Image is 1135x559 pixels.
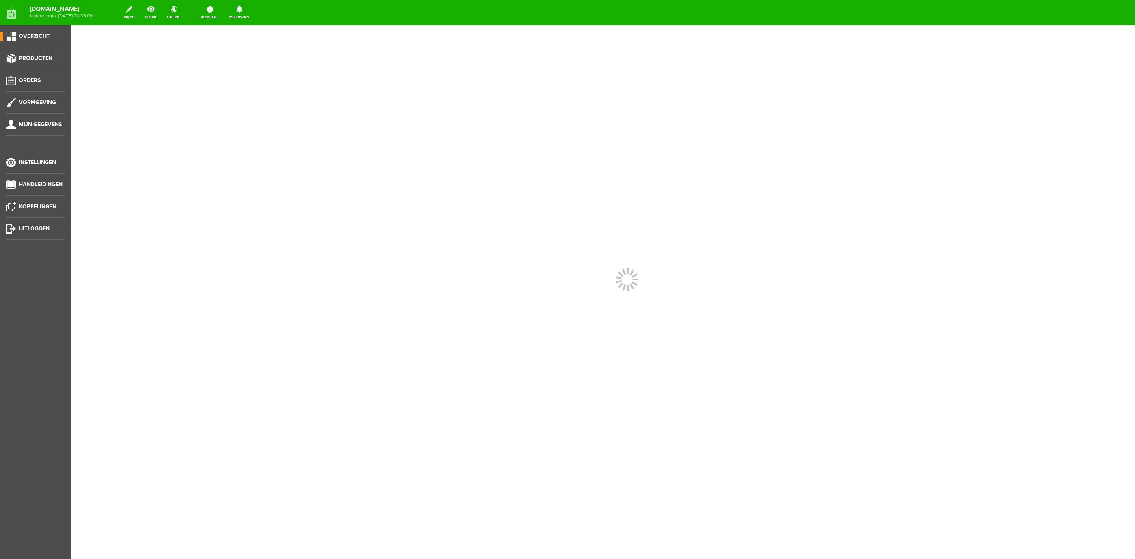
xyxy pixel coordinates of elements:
a: Assistent [196,4,223,21]
span: Vormgeving [19,99,56,106]
span: Koppelingen [19,203,56,210]
a: bekijk [140,4,161,21]
a: wijzig [119,4,139,21]
a: online [162,4,185,21]
span: Instellingen [19,159,56,166]
span: Producten [19,55,52,62]
a: Meldingen [225,4,254,21]
span: Mijn gegevens [19,121,62,128]
span: Handleidingen [19,181,63,188]
strong: [DOMAIN_NAME] [30,7,93,11]
span: laatste login: [DATE] 20:33:09 [30,14,93,18]
span: Orders [19,77,41,84]
span: Uitloggen [19,225,50,232]
span: Overzicht [19,33,50,39]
